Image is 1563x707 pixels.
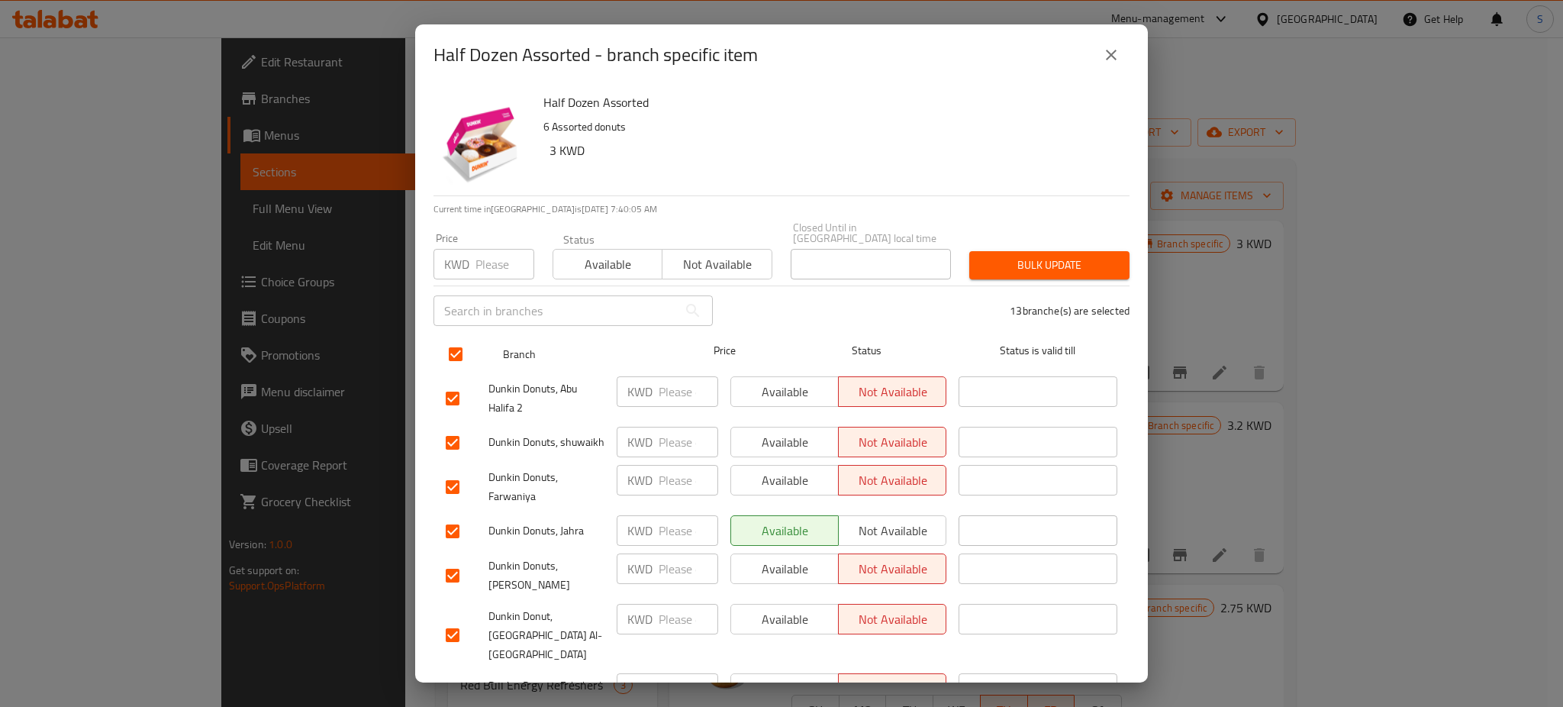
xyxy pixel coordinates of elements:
[488,607,604,664] span: Dunkin Donut, [GEOGRAPHIC_DATA] Al-[GEOGRAPHIC_DATA]
[737,678,833,700] span: Available
[730,465,839,496] button: Available
[845,381,940,403] span: Not available
[730,554,839,584] button: Available
[981,256,1117,275] span: Bulk update
[737,609,833,631] span: Available
[543,118,1117,137] p: 6 Assorted donuts
[737,470,833,492] span: Available
[669,253,765,276] span: Not available
[969,251,1130,279] button: Bulk update
[845,470,940,492] span: Not available
[627,680,653,698] p: KWD
[737,381,833,403] span: Available
[838,427,946,457] button: Not available
[444,255,469,273] p: KWD
[549,140,1117,161] h6: 3 KWD
[659,673,718,704] input: Please enter price
[488,379,604,418] span: Dunkin Donuts, Abu Halifa 2
[627,560,653,578] p: KWD
[503,345,662,364] span: Branch
[433,202,1130,216] p: Current time in [GEOGRAPHIC_DATA] is [DATE] 7:40:05 AM
[488,521,604,541] span: Dunkin Donuts, Jahra
[543,92,1117,113] h6: Half Dozen Assorted
[838,604,946,634] button: Not available
[488,433,604,452] span: Dunkin Donuts, shuwaikh
[1010,303,1130,318] p: 13 branche(s) are selected
[433,43,758,67] h2: Half Dozen Assorted - branch specific item
[553,249,662,279] button: Available
[788,341,946,360] span: Status
[627,383,653,401] p: KWD
[659,465,718,496] input: Please enter price
[662,249,772,279] button: Not available
[627,610,653,628] p: KWD
[838,376,946,407] button: Not available
[838,554,946,584] button: Not available
[845,678,940,700] span: Not available
[433,295,678,326] input: Search in branches
[838,673,946,704] button: Not available
[1093,37,1130,73] button: close
[737,520,833,542] span: Available
[838,515,946,546] button: Not available
[659,604,718,634] input: Please enter price
[730,376,839,407] button: Available
[488,468,604,506] span: Dunkin Donuts, Farwaniya
[838,465,946,496] button: Not available
[475,249,534,279] input: Please enter price
[659,427,718,457] input: Please enter price
[730,515,839,546] button: Available
[730,673,839,704] button: Available
[845,558,940,580] span: Not available
[627,471,653,489] p: KWD
[659,515,718,546] input: Please enter price
[488,557,604,595] span: Dunkin Donuts, [PERSON_NAME]
[659,376,718,407] input: Please enter price
[845,520,940,542] span: Not available
[674,341,775,360] span: Price
[627,433,653,451] p: KWD
[737,558,833,580] span: Available
[845,431,940,454] span: Not available
[730,604,839,634] button: Available
[737,431,833,454] span: Available
[559,253,656,276] span: Available
[730,427,839,457] button: Available
[433,92,531,189] img: Half Dozen Assorted
[659,554,718,584] input: Please enter price
[627,521,653,540] p: KWD
[959,341,1117,360] span: Status is valid till
[845,609,940,631] span: Not available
